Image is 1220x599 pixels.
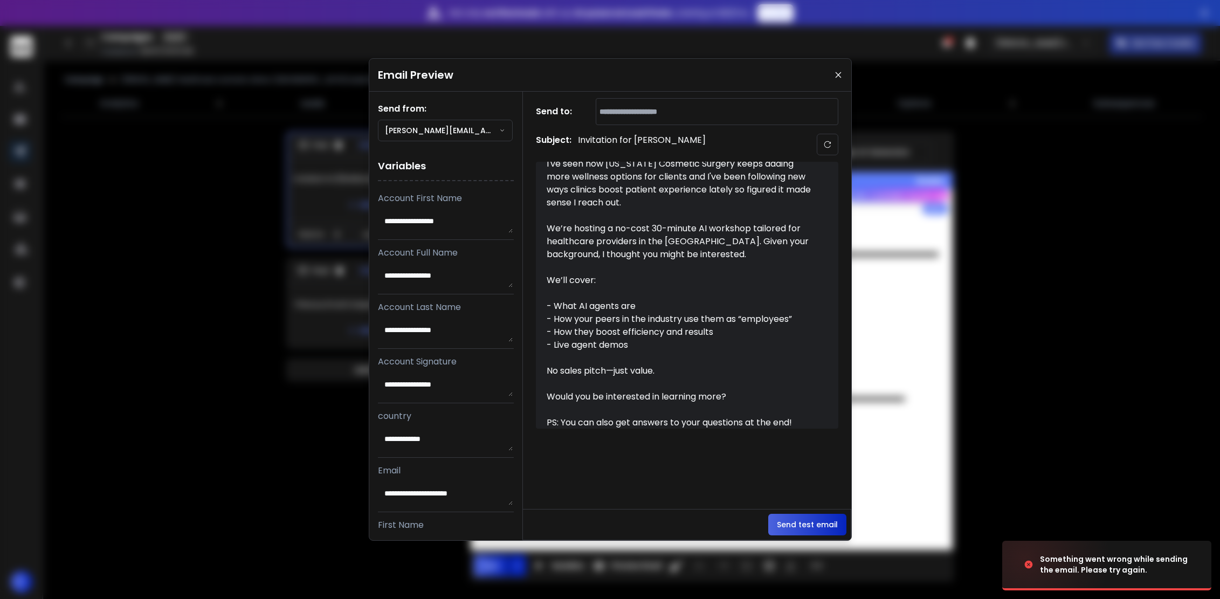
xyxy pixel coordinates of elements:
[1040,554,1198,575] div: Something went wrong while sending the email. Please try again.
[768,514,846,535] button: Send test email
[378,246,514,259] p: Account Full Name
[378,355,514,368] p: Account Signature
[536,134,571,155] h1: Subject:
[378,152,514,181] h1: Variables
[1002,535,1110,594] img: image
[378,464,514,477] p: Email
[385,125,500,136] p: [PERSON_NAME][EMAIL_ADDRESS][DOMAIN_NAME]
[378,301,514,314] p: Account Last Name
[536,105,579,118] h1: Send to:
[378,410,514,423] p: country
[578,134,706,155] p: Invitation for [PERSON_NAME]
[547,119,816,364] div: Hi 👋 [PERSON_NAME], I've seen how [US_STATE] Cosmetic Surgery keeps adding more wellness options ...
[378,519,514,532] p: First Name
[378,102,514,115] h1: Send from:
[378,67,453,82] h1: Email Preview
[378,192,514,205] p: Account First Name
